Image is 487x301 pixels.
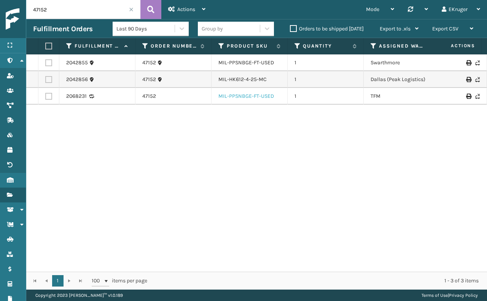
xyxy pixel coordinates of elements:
[218,76,267,83] a: MIL-HK612-4-25-MC
[475,94,480,99] i: Never Shipped
[202,25,223,33] div: Group by
[75,43,121,49] label: Fulfillment Order Id
[66,76,88,83] a: 2042856
[142,76,156,83] a: 47152
[116,25,175,33] div: Last 90 Days
[227,43,273,49] label: Product SKU
[177,6,195,13] span: Actions
[92,277,103,285] span: 100
[449,293,478,298] a: Privacy Policy
[466,77,471,82] i: Print Label
[380,25,411,32] span: Export to .xls
[422,293,448,298] a: Terms of Use
[475,60,480,65] i: Never Shipped
[366,6,379,13] span: Mode
[142,59,156,67] a: 47152
[432,25,458,32] span: Export CSV
[52,275,64,287] a: 1
[466,94,471,99] i: Print Label
[288,54,364,71] td: 1
[66,59,88,67] a: 2042855
[66,92,87,100] a: 2068231
[364,54,440,71] td: Swarthmore
[364,71,440,88] td: Dallas (Peak Logistics)
[142,92,156,100] a: 47152
[92,275,147,287] span: items per page
[303,43,349,49] label: Quantity
[218,93,274,99] a: MIL-PPSNBGE-FT-USED
[218,59,274,66] a: MIL-PPSNBGE-FT-USED
[33,24,92,33] h3: Fulfillment Orders
[422,290,478,301] div: |
[35,290,123,301] p: Copyright 2023 [PERSON_NAME]™ v 1.0.189
[288,71,364,88] td: 1
[6,8,74,30] img: logo
[151,43,197,49] label: Order Number
[364,88,440,105] td: TFM
[158,277,479,285] div: 1 - 3 of 3 items
[475,77,480,82] i: Never Shipped
[427,40,480,52] span: Actions
[379,43,425,49] label: Assigned Warehouse
[466,60,471,65] i: Print Label
[290,25,364,32] label: Orders to be shipped [DATE]
[288,88,364,105] td: 1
